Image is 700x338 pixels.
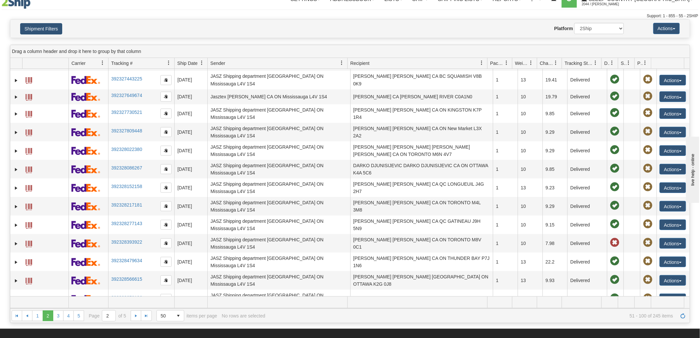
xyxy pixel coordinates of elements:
[643,219,652,229] span: Pickup Not Assigned
[25,74,32,85] a: Label
[518,178,543,197] td: 13
[111,110,142,115] a: 392327730521
[518,160,543,178] td: 10
[518,197,543,216] td: 10
[111,184,142,189] a: 392328152158
[111,93,142,98] a: 392327649674
[13,259,20,266] a: Expand
[518,89,543,105] td: 10
[174,178,207,197] td: [DATE]
[493,71,518,89] td: 1
[518,104,543,123] td: 10
[543,197,567,216] td: 9.29
[607,57,618,69] a: Delivery Status filter column settings
[71,60,86,67] span: Carrier
[518,141,543,160] td: 10
[160,146,172,156] button: Copy to clipboard
[71,165,100,173] img: 2 - FedEx Express®
[543,71,567,89] td: 19.41
[207,197,350,216] td: JASZ Shipping department [GEOGRAPHIC_DATA] ON Mississauga L4V 1S4
[660,108,686,119] button: Actions
[160,183,172,193] button: Copy to clipboard
[207,89,350,105] td: Jasztex [PERSON_NAME] CA ON Mississauga L4V 1S4
[567,71,607,89] td: Delivered
[643,92,652,101] span: Pickup Not Assigned
[13,222,20,228] a: Expand
[71,258,100,266] img: 2 - FedEx Express®
[43,311,53,321] span: Page 2
[518,123,543,141] td: 10
[174,290,207,308] td: [DATE]
[71,276,100,285] img: 2 - FedEx Express®
[590,57,601,69] a: Tracking Status filter column settings
[156,310,217,321] span: items per page
[493,234,518,253] td: 1
[160,164,172,174] button: Copy to clipboard
[643,294,652,303] span: Pickup Not Assigned
[567,197,607,216] td: Delivered
[610,201,619,210] span: On time
[643,257,652,266] span: Pickup Not Assigned
[493,253,518,271] td: 1
[174,216,207,234] td: [DATE]
[660,145,686,156] button: Actions
[350,234,493,253] td: [PERSON_NAME] [PERSON_NAME] CA ON TORONTO M8V 0C1
[567,234,607,253] td: Delivered
[493,290,518,308] td: 1
[97,57,108,69] a: Carrier filter column settings
[207,123,350,141] td: JASZ Shipping department [GEOGRAPHIC_DATA] ON Mississauga L4V 1S4
[350,271,493,290] td: [PERSON_NAME] [PERSON_NAME] [GEOGRAPHIC_DATA] ON OTTAWA K2G 0J8
[643,145,652,155] span: Pickup Not Assigned
[610,238,619,247] span: Late
[567,271,607,290] td: Delivered
[543,123,567,141] td: 9.29
[25,293,32,304] a: Label
[174,271,207,290] td: [DATE]
[207,71,350,89] td: JASZ Shipping department [GEOGRAPHIC_DATA] ON Mississauga L4V 1S4
[71,221,100,229] img: 2 - FedEx Express®
[350,89,493,105] td: [PERSON_NAME] CA [PERSON_NAME] RIVER C0A1N0
[643,164,652,173] span: Pickup Not Assigned
[207,104,350,123] td: JASZ Shipping department [GEOGRAPHIC_DATA] ON Mississauga L4V 1S4
[10,45,690,58] div: grid grouping header
[543,290,567,308] td: 19.41
[111,147,142,152] a: 392328022380
[25,164,32,174] a: Label
[582,1,632,8] span: 2044 / [PERSON_NAME]
[660,294,686,304] button: Actions
[567,253,607,271] td: Delivered
[222,313,266,318] div: No rows are selected
[643,75,652,84] span: Pickup Not Assigned
[660,91,686,102] button: Actions
[350,71,493,89] td: [PERSON_NAME] [PERSON_NAME] CA BC SQUAMISH V8B 0K9
[685,135,699,203] iframe: chat widget
[160,238,172,248] button: Copy to clipboard
[567,141,607,160] td: Delivered
[111,276,142,282] a: 392328566615
[610,294,619,303] span: On time
[174,89,207,105] td: [DATE]
[89,310,126,321] span: Page of 5
[12,311,22,321] a: Go to the first page
[336,57,347,69] a: Sender filter column settings
[643,182,652,192] span: Pickup Not Assigned
[174,197,207,216] td: [DATE]
[567,290,607,308] td: Delivered
[207,271,350,290] td: JASZ Shipping department [GEOGRAPHIC_DATA] ON Mississauga L4V 1S4
[350,216,493,234] td: [PERSON_NAME] [PERSON_NAME] CA QC GATINEAU J9H 5N9
[637,60,643,67] span: Pickup Status
[660,219,686,230] button: Actions
[163,57,174,69] a: Tracking # filter column settings
[660,75,686,85] button: Actions
[610,182,619,192] span: On time
[71,128,100,136] img: 2 - FedEx Express®
[350,141,493,160] td: [PERSON_NAME] [PERSON_NAME] [PERSON_NAME] [PERSON_NAME] CA ON TORONTO M6N 4V7
[518,271,543,290] td: 13
[610,75,619,84] span: On time
[13,166,20,173] a: Expand
[621,60,627,67] span: Shipment Issues
[207,216,350,234] td: JASZ Shipping department [GEOGRAPHIC_DATA] ON Mississauga L4V 1S4
[643,108,652,118] span: Pickup Not Assigned
[515,60,529,67] span: Weight
[156,310,184,321] span: Page sizes drop down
